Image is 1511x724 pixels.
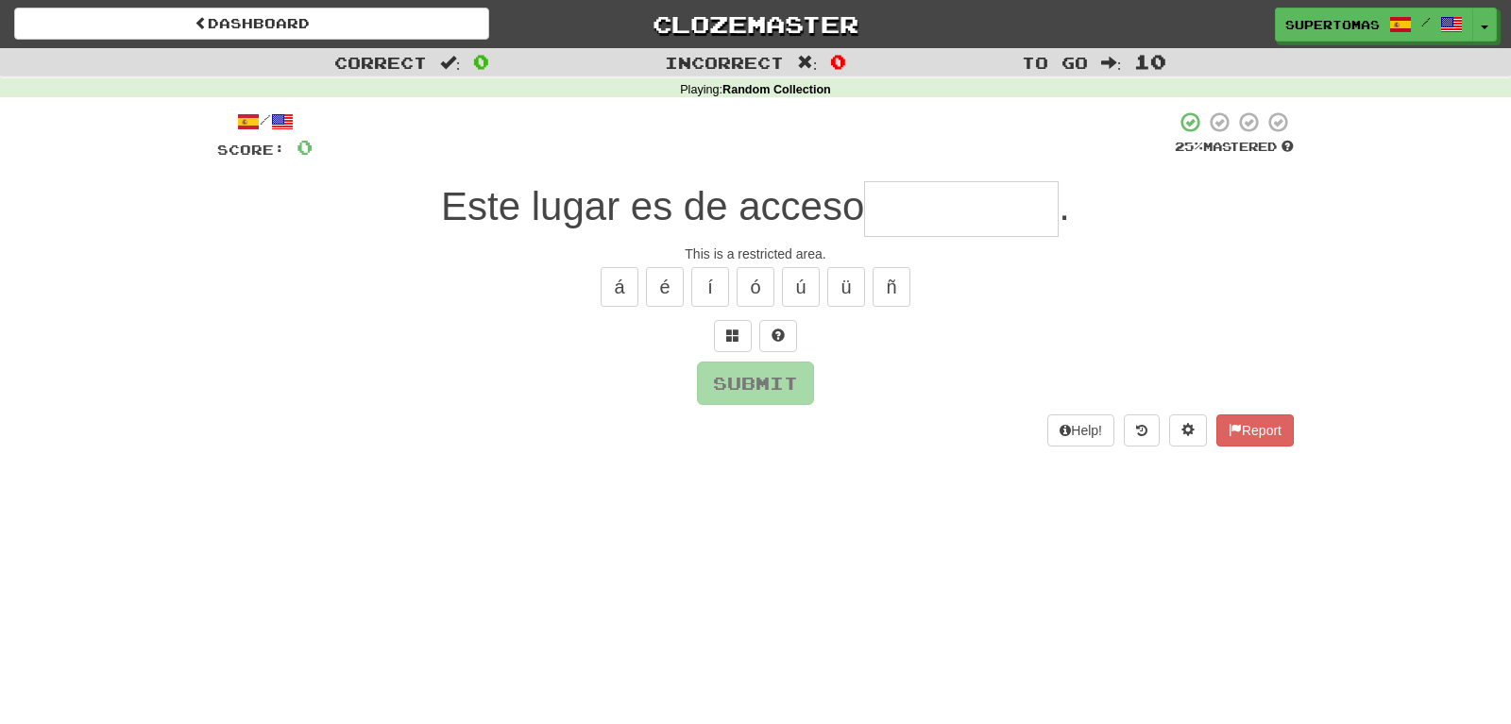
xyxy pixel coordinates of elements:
div: This is a restricted area. [217,244,1294,263]
span: 0 [297,135,313,159]
span: : [797,55,818,71]
button: í [691,267,729,307]
span: : [440,55,461,71]
span: 0 [473,50,489,73]
span: 25 % [1175,139,1203,154]
strong: Random Collection [722,83,831,96]
span: SuperTomas [1285,16,1380,33]
button: ñ [873,267,910,307]
button: Switch sentence to multiple choice alt+p [714,320,752,352]
div: Mastered [1175,139,1294,156]
button: ü [827,267,865,307]
button: Single letter hint - you only get 1 per sentence and score half the points! alt+h [759,320,797,352]
span: Incorrect [665,53,784,72]
span: Este lugar es de acceso [441,184,864,228]
button: Submit [697,362,814,405]
span: 0 [830,50,846,73]
button: á [601,267,638,307]
button: ó [737,267,774,307]
button: ú [782,267,820,307]
button: Round history (alt+y) [1124,414,1160,446]
button: Help! [1047,414,1114,446]
a: Clozemaster [518,8,993,41]
div: / [217,110,313,134]
span: 10 [1134,50,1166,73]
button: é [646,267,684,307]
a: SuperTomas / [1275,8,1473,42]
span: : [1101,55,1122,71]
span: / [1421,15,1431,28]
span: . [1059,184,1070,228]
span: Score: [217,142,285,158]
button: Report [1216,414,1294,446]
span: To go [1022,53,1088,72]
a: Dashboard [14,8,489,40]
span: Correct [334,53,427,72]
